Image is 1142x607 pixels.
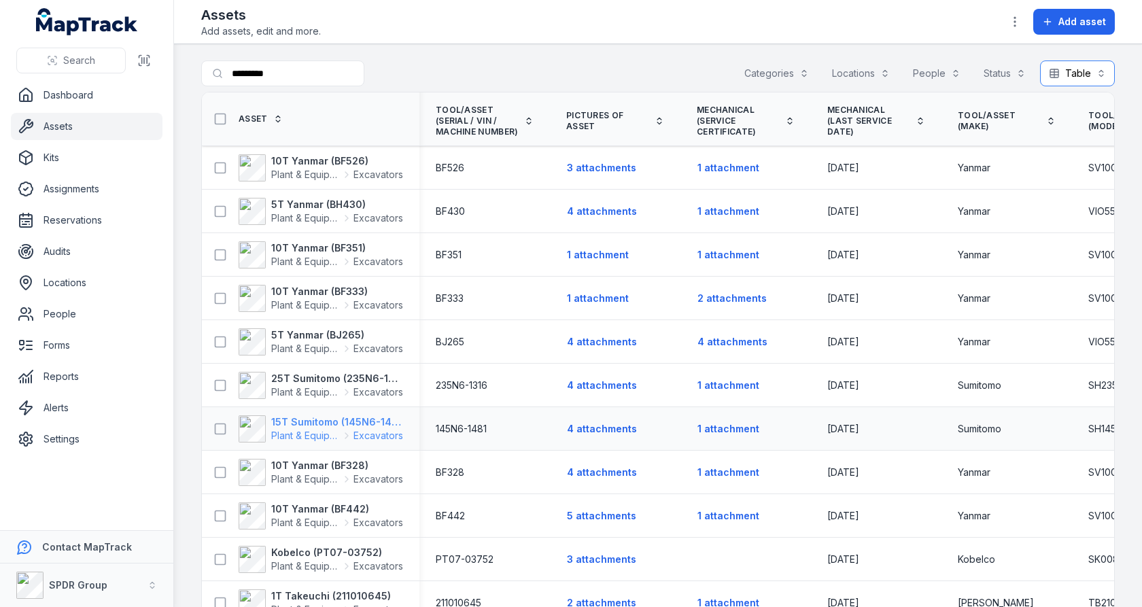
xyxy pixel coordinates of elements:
strong: 10T Yanmar (BF351) [271,241,403,255]
span: BF526 [436,161,464,175]
a: Assignments [11,175,162,203]
span: SK008 [1088,553,1119,566]
span: 145N6-1481 [436,422,487,436]
span: Plant & Equipment [271,559,340,573]
span: Tool/Asset (Serial / VIN / Machine Number) [436,105,519,137]
a: Kobelco (PT07-03752)Plant & EquipmentExcavators [239,546,403,573]
button: 3 attachments [566,547,637,572]
strong: 10T Yanmar (BF328) [271,459,403,472]
a: MapTrack [36,8,138,35]
span: Sumitomo [958,379,1001,392]
button: Search [16,48,126,73]
span: SH235X-6 [1088,379,1135,392]
span: Excavators [353,472,403,486]
span: Yanmar [958,292,990,305]
a: Reservations [11,207,162,234]
strong: 10T Yanmar (BF333) [271,285,403,298]
button: Status [975,60,1035,86]
button: 1 attachment [697,372,760,398]
span: Plant & Equipment [271,298,340,312]
span: SV100-2BC [1088,509,1139,523]
button: Categories [736,60,818,86]
span: [DATE] [827,205,859,217]
span: VIO55-6BC [1088,335,1139,349]
a: 10T Yanmar (BF526)Plant & EquipmentExcavators [239,154,403,181]
a: Reports [11,363,162,390]
strong: Kobelco (PT07-03752) [271,546,403,559]
span: [DATE] [827,379,859,391]
button: 4 attachments [566,198,638,224]
time: 02/12/2024, 12:00:00 am [827,422,859,436]
button: 2 attachments [697,285,767,311]
a: 5T Yanmar (BJ265)Plant & EquipmentExcavators [239,328,403,355]
strong: Contact MapTrack [42,541,132,553]
a: Alerts [11,394,162,421]
span: PT07-03752 [436,553,494,566]
button: Add asset [1033,9,1115,35]
a: Kits [11,144,162,171]
button: Table [1040,60,1115,86]
button: 1 attachment [566,285,629,311]
span: [DATE] [827,249,859,260]
a: 25T Sumitomo (235N6-1316)Plant & EquipmentExcavators [239,372,403,399]
span: SV100-2B [1088,248,1132,262]
button: 3 attachments [566,155,637,181]
a: Assets [11,113,162,140]
span: Add asset [1058,15,1106,29]
span: BF328 [436,466,464,479]
span: [DATE] [827,292,859,304]
span: SV100-2BC [1088,161,1139,175]
time: 02/12/2024, 12:00:00 am [827,379,859,392]
span: Excavators [353,385,403,399]
a: Locations [11,269,162,296]
time: 23/12/2024, 12:00:00 am [827,466,859,479]
span: Yanmar [958,335,990,349]
a: 15T Sumitomo (145N6-1481)Plant & EquipmentExcavators [239,415,403,443]
span: [DATE] [827,510,859,521]
time: 23/12/2024, 12:00:00 am [827,161,859,175]
span: BJ265 [436,335,464,349]
time: 21/08/2024, 12:00:00 am [827,205,859,218]
button: 1 attachment [697,459,760,485]
span: Excavators [353,516,403,530]
a: Tool/Asset (Make) [958,110,1056,132]
button: 4 attachments [566,372,638,398]
strong: 1T Takeuchi (211010645) [271,589,403,603]
span: Excavators [353,255,403,268]
span: Add assets, edit and more. [201,24,321,38]
span: SV100-2B [1088,292,1132,305]
a: 10T Yanmar (BF328)Plant & EquipmentExcavators [239,459,403,486]
button: 1 attachment [566,242,629,268]
time: 23/12/2024, 12:00:00 am [827,292,859,305]
span: BF442 [436,509,465,523]
span: Plant & Equipment [271,429,340,443]
strong: 15T Sumitomo (145N6-1481) [271,415,403,429]
h2: Assets [201,5,321,24]
span: Excavators [353,298,403,312]
span: Plant & Equipment [271,385,340,399]
strong: 5T Yanmar (BH430) [271,198,403,211]
a: 10T Yanmar (BF351)Plant & EquipmentExcavators [239,241,403,268]
span: Yanmar [958,161,990,175]
a: Mechanical (Last Service Date) [827,105,925,137]
span: Yanmar [958,248,990,262]
span: Plant & Equipment [271,168,340,181]
a: Pictures of asset [566,110,664,132]
span: Excavators [353,429,403,443]
a: Dashboard [11,82,162,109]
button: 1 attachment [697,416,760,442]
button: People [904,60,969,86]
span: BF351 [436,248,462,262]
button: Locations [823,60,899,86]
span: Pictures of asset [566,110,649,132]
span: Yanmar [958,466,990,479]
button: 1 attachment [697,503,760,529]
span: BF333 [436,292,464,305]
span: Plant & Equipment [271,516,340,530]
button: 4 attachments [566,329,638,355]
strong: 25T Sumitomo (235N6-1316) [271,372,403,385]
span: Plant & Equipment [271,211,340,225]
span: 235N6-1316 [436,379,487,392]
span: VIO55-6B [1088,205,1132,218]
time: 23/12/2024, 12:00:00 am [827,509,859,523]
